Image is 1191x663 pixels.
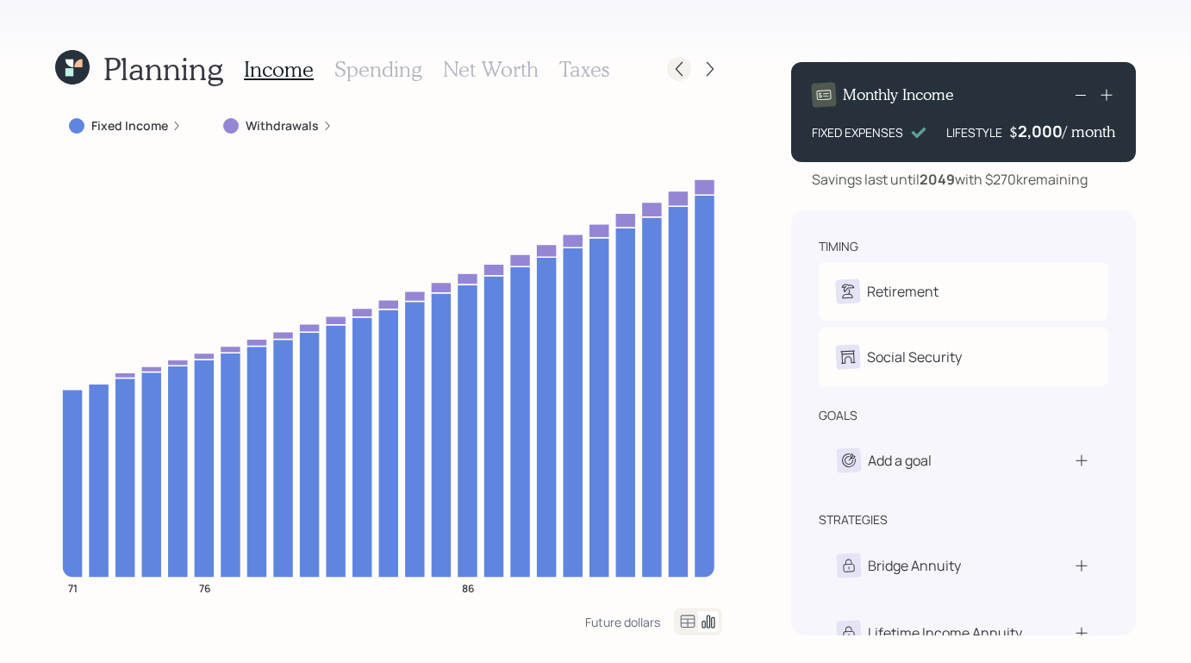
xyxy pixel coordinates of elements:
[819,407,857,424] div: goals
[867,347,962,367] div: Social Security
[868,622,1022,643] div: Lifetime Income Annuity
[868,555,961,576] div: Bridge Annuity
[1018,121,1063,141] div: 2,000
[91,117,168,134] label: Fixed Income
[1009,122,1018,141] h4: $
[244,57,314,82] h3: Income
[462,580,474,595] tspan: 86
[443,57,539,82] h3: Net Worth
[199,580,210,595] tspan: 76
[843,85,954,104] h4: Monthly Income
[868,450,932,471] div: Add a goal
[246,117,319,134] label: Withdrawals
[812,123,903,141] div: FIXED EXPENSES
[812,169,1088,190] div: Savings last until with $270k remaining
[946,123,1002,141] div: LIFESTYLE
[559,57,609,82] h3: Taxes
[867,281,938,302] div: Retirement
[103,50,223,87] h1: Planning
[1063,122,1115,141] h4: / month
[819,238,858,255] div: timing
[585,614,660,630] div: Future dollars
[920,170,955,189] b: 2049
[334,57,422,82] h3: Spending
[68,580,78,595] tspan: 71
[819,511,888,529] div: strategies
